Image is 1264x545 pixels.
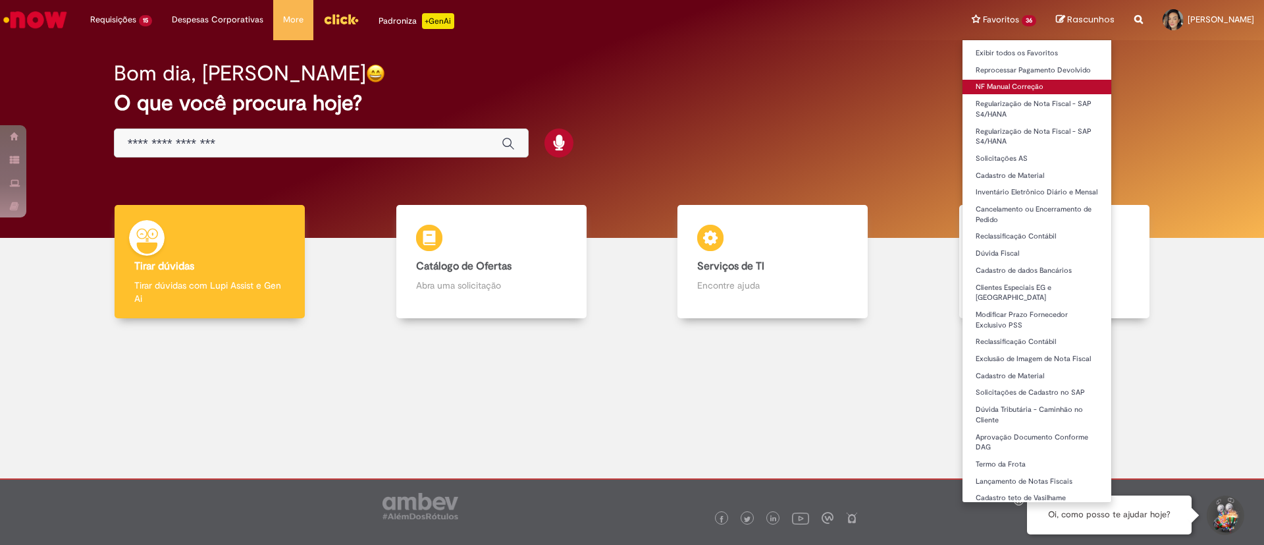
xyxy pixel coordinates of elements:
[962,491,1111,505] a: Cadastro teto de Vasilhame
[983,13,1019,26] span: Favoritos
[134,260,194,273] b: Tirar dúvidas
[351,205,633,319] a: Catálogo de Ofertas Abra uma solicitação
[846,512,858,524] img: logo_footer_naosei.png
[962,403,1111,427] a: Dúvida Tributária - Caminhão no Cliente
[962,474,1111,489] a: Lançamento de Notas Fiscais
[962,264,1111,278] a: Cadastro de dados Bancários
[632,205,914,319] a: Serviços de TI Encontre ajuda
[962,335,1111,349] a: Reclassificação Contábil
[323,9,359,29] img: click_logo_yellow_360x200.png
[114,62,366,85] h2: Bom dia, [PERSON_NAME]
[139,15,152,26] span: 15
[962,386,1111,400] a: Solicitações de Cadastro no SAP
[962,281,1111,305] a: Clientes Especiais EG e [GEOGRAPHIC_DATA]
[962,202,1111,227] a: Cancelamento ou Encerramento de Pedido
[1027,496,1192,534] div: Oi, como posso te ajudar hoje?
[90,13,136,26] span: Requisições
[962,185,1111,200] a: Inventário Eletrônico Diário e Mensal
[379,13,454,29] div: Padroniza
[416,260,512,273] b: Catálogo de Ofertas
[962,308,1111,332] a: Modificar Prazo Fornecedor Exclusivo PSS
[962,457,1111,472] a: Termo da Frota
[1022,15,1036,26] span: 36
[366,64,385,83] img: happy-face.png
[422,13,454,29] p: +GenAi
[416,279,567,292] p: Abra uma solicitação
[914,205,1196,319] a: Base de Conhecimento Consulte e aprenda
[962,46,1111,61] a: Exibir todos os Favoritos
[962,97,1111,121] a: Regularização de Nota Fiscal - SAP S4/HANA
[697,260,764,273] b: Serviços de TI
[1067,13,1115,26] span: Rascunhos
[382,493,458,519] img: logo_footer_ambev_rotulo_gray.png
[822,512,833,524] img: logo_footer_workplace.png
[962,430,1111,455] a: Aprovação Documento Conforme DAG
[962,63,1111,78] a: Reprocessar Pagamento Devolvido
[792,509,809,527] img: logo_footer_youtube.png
[1056,14,1115,26] a: Rascunhos
[1188,14,1254,25] span: [PERSON_NAME]
[744,516,750,523] img: logo_footer_twitter.png
[172,13,263,26] span: Despesas Corporativas
[718,516,725,523] img: logo_footer_facebook.png
[962,152,1111,166] a: Solicitações AS
[962,352,1111,366] a: Exclusão de Imagem de Nota Fiscal
[114,92,1151,115] h2: O que você procura hoje?
[962,125,1111,149] a: Regularização de Nota Fiscal - SAP S4/HANA
[697,279,848,292] p: Encontre ajuda
[1,7,69,33] img: ServiceNow
[770,515,777,523] img: logo_footer_linkedin.png
[134,279,285,305] p: Tirar dúvidas com Lupi Assist e Gen Ai
[283,13,303,26] span: More
[962,246,1111,261] a: Dúvida Fiscal
[962,229,1111,244] a: Reclassificação Contábil
[1205,496,1244,535] button: Iniciar Conversa de Suporte
[962,80,1111,94] a: NF Manual Correção
[962,40,1112,503] ul: Favoritos
[69,205,351,319] a: Tirar dúvidas Tirar dúvidas com Lupi Assist e Gen Ai
[962,169,1111,183] a: Cadastro de Material
[962,369,1111,384] a: Cadastro de Material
